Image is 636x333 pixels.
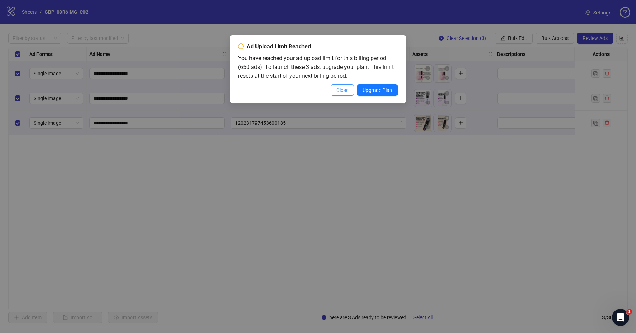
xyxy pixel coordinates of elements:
[357,84,398,96] button: Upgrade Plan
[238,43,244,49] span: exclamation-circle
[336,87,348,93] span: Close
[247,42,311,51] div: Ad Upload Limit Reached
[238,55,394,79] span: You have reached your ad upload limit for this billing period (650 ads). To launch these 3 ads, u...
[626,309,632,315] span: 1
[612,309,629,326] iframe: Intercom live chat
[363,87,392,93] span: Upgrade Plan
[331,84,354,96] button: Close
